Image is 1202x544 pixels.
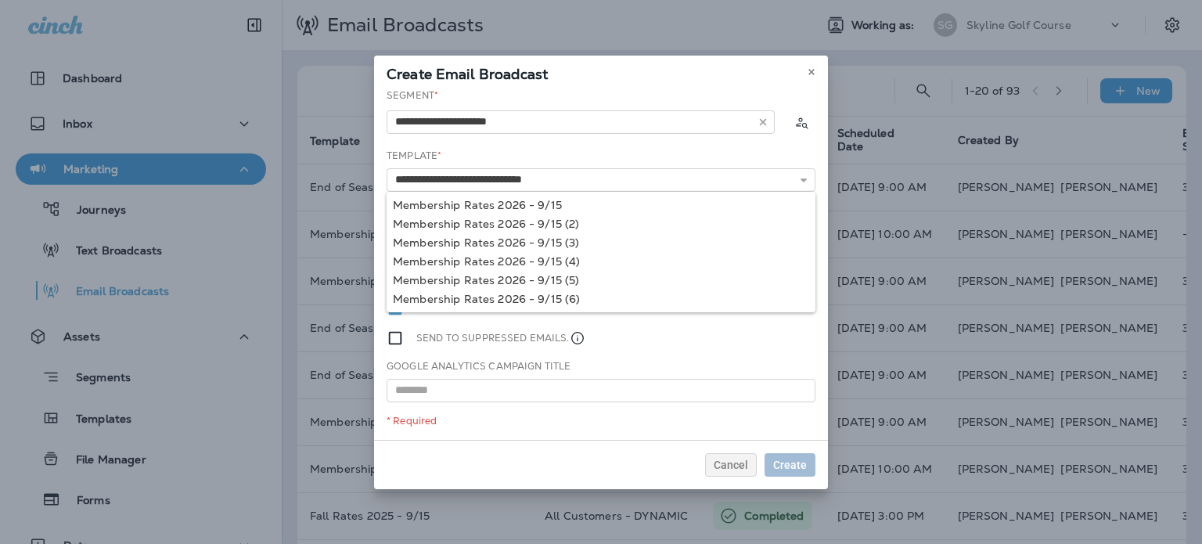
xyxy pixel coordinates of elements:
button: Calculate the estimated number of emails to be sent based on selected segment. (This could take a... [787,108,815,136]
span: Create [773,459,807,470]
button: Create [765,453,815,477]
div: Membership Rates 2026 - 9/15 (5) [393,274,809,286]
div: Membership Rates 2026 - 9/15 (6) [393,293,809,305]
div: Membership Rates 2026 - 9/15 (2) [393,218,809,230]
label: Template [387,150,441,162]
div: Membership Rates 2026 - 9/15 (4) [393,255,809,268]
div: Create Email Broadcast [374,56,828,88]
div: Membership Rates 2026 - 9/15 [393,199,809,211]
span: Cancel [714,459,748,470]
label: Google Analytics Campaign Title [387,360,570,373]
label: Segment [387,89,438,102]
div: * Required [387,415,815,427]
label: Send to suppressed emails. [416,330,585,347]
button: Cancel [705,453,757,477]
div: Membership Rates 2026 - 9/15 (3) [393,236,809,249]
